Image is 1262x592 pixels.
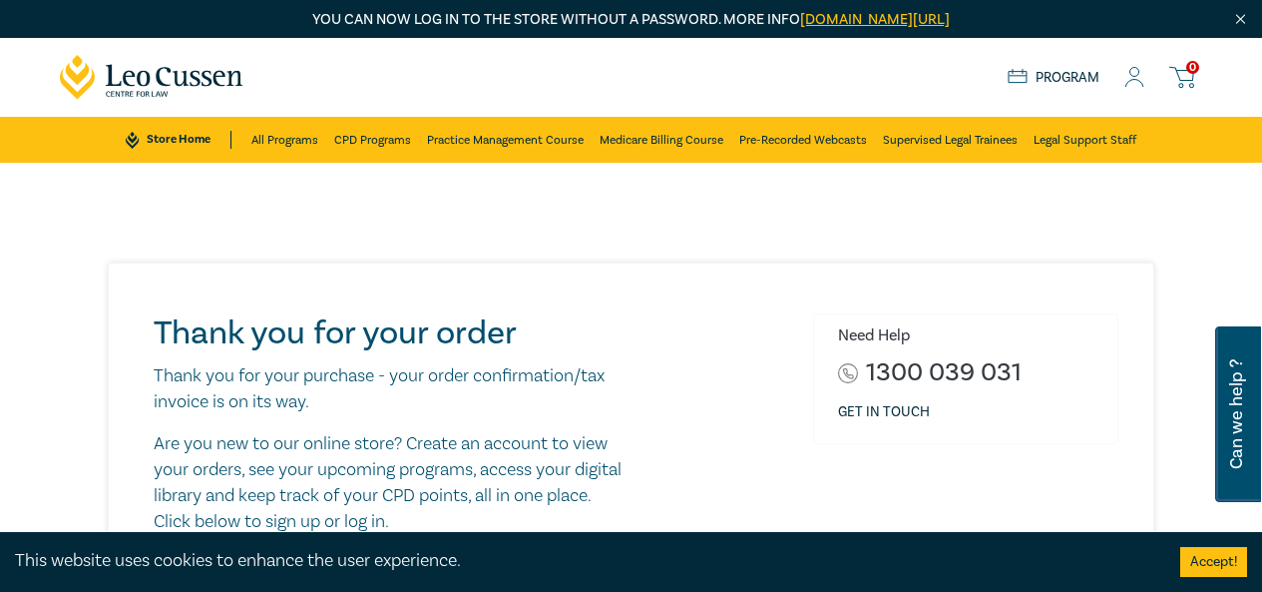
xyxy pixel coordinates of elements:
a: Program [1008,69,1100,87]
a: Get in touch [838,402,930,422]
p: Thank you for your purchase - your order confirmation/tax invoice is on its way. [154,363,624,415]
h1: Thank you for your order [154,313,624,353]
button: Accept cookies [1180,547,1247,577]
a: Medicare Billing Course [600,117,723,163]
a: Practice Management Course [427,117,584,163]
a: CPD Programs [334,117,411,163]
span: 0 [1186,61,1199,74]
a: Legal Support Staff [1034,117,1136,163]
a: Store Home [126,131,230,149]
span: Can we help ? [1227,338,1246,490]
p: Are you new to our online store? Create an account to view your orders, see your upcoming program... [154,431,624,535]
h6: Need Help [838,326,1102,345]
a: [DOMAIN_NAME][URL] [800,10,950,29]
a: All Programs [251,117,318,163]
a: Pre-Recorded Webcasts [739,117,867,163]
p: You can now log in to the store without a password. More info [60,9,1203,31]
img: Close [1232,11,1249,28]
a: 1300 039 031 [866,359,1022,386]
a: Supervised Legal Trainees [883,117,1018,163]
div: This website uses cookies to enhance the user experience. [15,548,1150,574]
